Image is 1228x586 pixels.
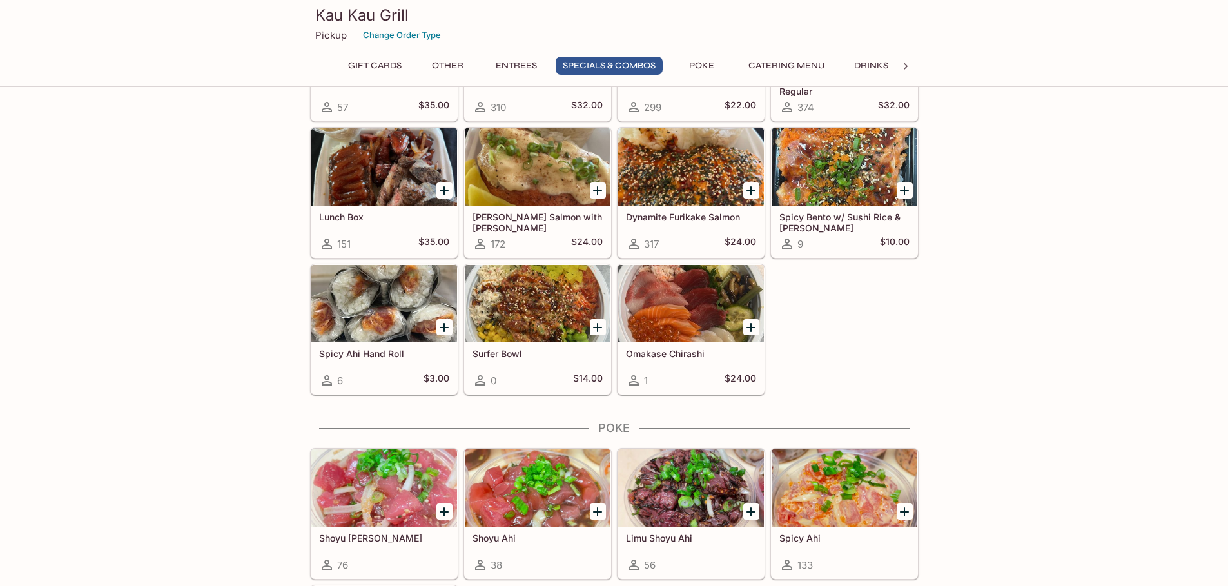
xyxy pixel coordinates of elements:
button: Add Ora King Salmon with Aburi Garlic Mayo [590,182,606,199]
h5: $24.00 [725,236,756,251]
button: Other [419,57,477,75]
div: Shoyu Ahi [465,449,610,527]
span: 1 [644,375,648,387]
button: Add Dynamite Furikake Salmon [743,182,759,199]
a: Omakase Chirashi1$24.00 [618,264,765,395]
div: Spicy Ahi [772,449,917,527]
h3: Kau Kau Grill [315,5,913,25]
button: Add Spicy Ahi [897,503,913,520]
div: Surfer Bowl [465,265,610,342]
span: 9 [797,238,803,250]
button: Gift Cards [341,57,409,75]
button: Catering Menu [741,57,832,75]
span: 374 [797,101,814,113]
h5: Dynamite Furikake Salmon [626,211,756,222]
h5: $14.00 [573,373,603,388]
button: Add Shoyu Ahi [590,503,606,520]
h5: $35.00 [418,99,449,115]
span: 56 [644,559,656,571]
div: Limu Shoyu Ahi [618,449,764,527]
span: 76 [337,559,348,571]
span: 133 [797,559,813,571]
h5: Limu Shoyu Ahi [626,532,756,543]
div: Ora King Salmon with Aburi Garlic Mayo [465,128,610,206]
button: Add Shoyu Ginger Ahi [436,503,453,520]
a: Spicy Bento w/ Sushi Rice & [PERSON_NAME]9$10.00 [771,128,918,258]
h5: Spicy Ahi [779,532,910,543]
div: Omakase Chirashi [618,265,764,342]
span: 38 [491,559,502,571]
span: 0 [491,375,496,387]
span: 57 [337,101,348,113]
div: Dynamite Furikake Salmon [618,128,764,206]
button: Drinks [843,57,901,75]
h5: Shoyu [PERSON_NAME] [319,532,449,543]
h5: $32.00 [878,99,910,115]
h5: $32.00 [571,99,603,115]
span: 299 [644,101,661,113]
button: Add Limu Shoyu Ahi [743,503,759,520]
button: Change Order Type [357,25,447,45]
a: Spicy Ahi133 [771,449,918,579]
div: Spicy Bento w/ Sushi Rice & Nori [772,128,917,206]
h5: Spicy Ahi Hand Roll [319,348,449,359]
h5: Spicy Bento w/ Sushi Rice & [PERSON_NAME] [779,211,910,233]
button: Poke [673,57,731,75]
h5: Omakase Chirashi [626,348,756,359]
h5: $35.00 [418,236,449,251]
a: Surfer Bowl0$14.00 [464,264,611,395]
a: Dynamite Furikake Salmon317$24.00 [618,128,765,258]
button: Entrees [487,57,545,75]
button: Add Surfer Bowl [590,319,606,335]
h5: $24.00 [571,236,603,251]
button: Add Spicy Ahi Hand Roll [436,319,453,335]
button: Specials & Combos [556,57,663,75]
span: 6 [337,375,343,387]
h5: $24.00 [725,373,756,388]
a: Lunch Box151$35.00 [311,128,458,258]
a: Shoyu Ahi38 [464,449,611,579]
span: 172 [491,238,505,250]
button: Add Lunch Box [436,182,453,199]
span: 151 [337,238,351,250]
div: Lunch Box [311,128,457,206]
a: Limu Shoyu Ahi56 [618,449,765,579]
h4: Poke [310,421,919,435]
button: Add Spicy Bento w/ Sushi Rice & Nori [897,182,913,199]
div: Shoyu Ginger Ahi [311,449,457,527]
h5: Lunch Box [319,211,449,222]
span: 317 [644,238,659,250]
h5: Shoyu Ahi [473,532,603,543]
h5: [PERSON_NAME] Salmon with [PERSON_NAME] [473,211,603,233]
a: Spicy Ahi Hand Roll6$3.00 [311,264,458,395]
p: Pickup [315,29,347,41]
a: [PERSON_NAME] Salmon with [PERSON_NAME]172$24.00 [464,128,611,258]
h5: $22.00 [725,99,756,115]
div: Spicy Ahi Hand Roll [311,265,457,342]
button: Add Omakase Chirashi [743,319,759,335]
h5: Surfer Bowl [473,348,603,359]
a: Shoyu [PERSON_NAME]76 [311,449,458,579]
h5: $10.00 [880,236,910,251]
h5: $3.00 [424,373,449,388]
span: 310 [491,101,506,113]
